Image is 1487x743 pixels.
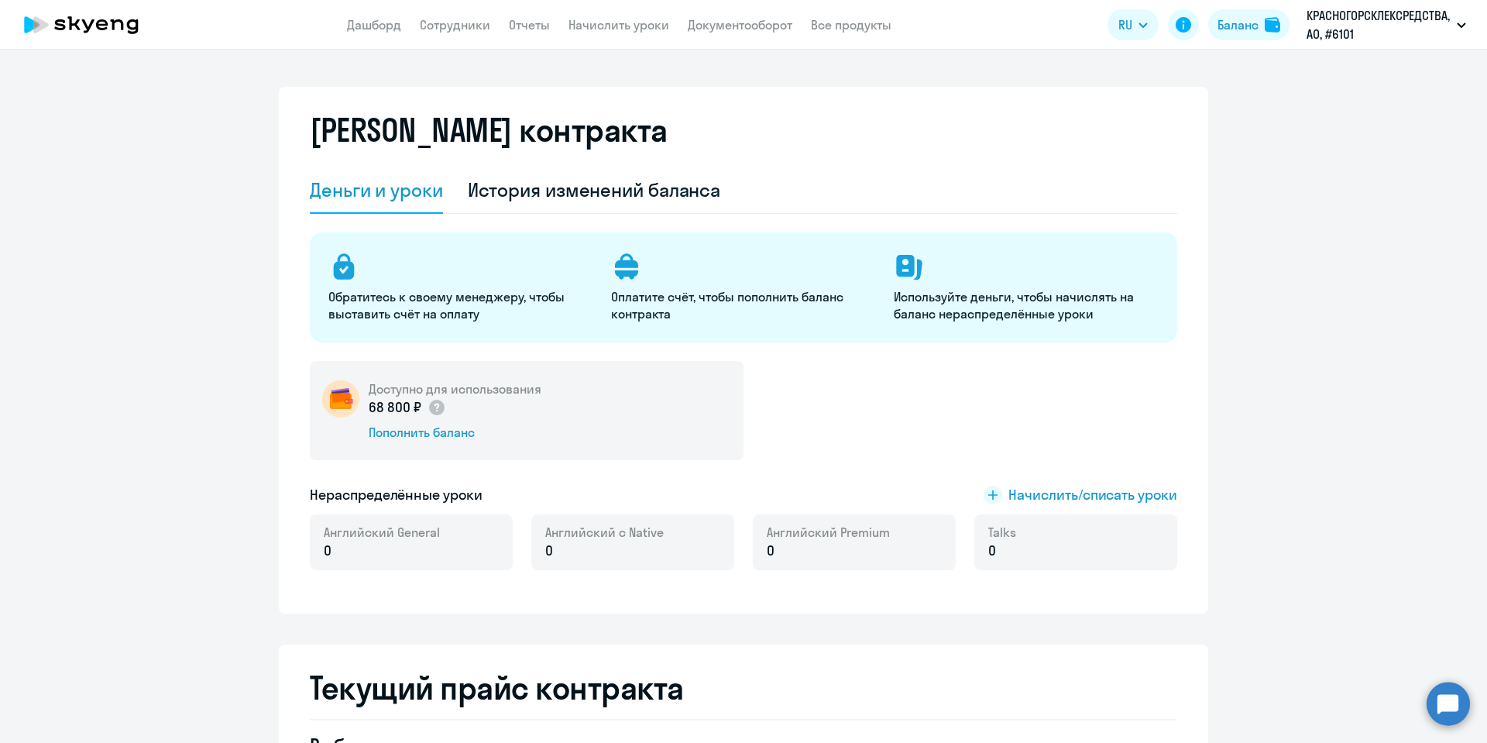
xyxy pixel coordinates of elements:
a: Начислить уроки [568,17,669,33]
span: 0 [988,541,996,561]
a: Сотрудники [420,17,490,33]
button: RU [1108,9,1159,40]
p: 68 800 ₽ [369,397,446,418]
div: История изменений баланса [468,177,721,202]
span: 0 [767,541,774,561]
a: Документооборот [688,17,792,33]
p: Используйте деньги, чтобы начислять на баланс нераспределённые уроки [894,288,1158,322]
h5: Доступно для использования [369,380,541,397]
span: Английский General [324,524,440,541]
div: Баланс [1217,15,1259,34]
span: Talks [988,524,1016,541]
div: Деньги и уроки [310,177,443,202]
button: Балансbalance [1208,9,1290,40]
span: Английский Premium [767,524,890,541]
div: Пополнить баланс [369,424,541,441]
span: RU [1118,15,1132,34]
span: 0 [545,541,553,561]
p: Оплатите счёт, чтобы пополнить баланс контракта [611,288,875,322]
a: Дашборд [347,17,401,33]
p: Обратитесь к своему менеджеру, чтобы выставить счёт на оплату [328,288,592,322]
span: Английский с Native [545,524,664,541]
span: Начислить/списать уроки [1008,485,1177,505]
a: Отчеты [509,17,550,33]
h2: [PERSON_NAME] контракта [310,112,668,149]
h2: Текущий прайс контракта [310,669,1177,707]
img: wallet-circle.png [322,380,359,418]
img: balance [1265,17,1280,33]
p: КРАСНОГОРСКЛЕКСРЕДСТВА, АО, #6101 [1307,6,1451,43]
h5: Нераспределённые уроки [310,485,483,505]
span: 0 [324,541,331,561]
a: Все продукты [811,17,891,33]
button: КРАСНОГОРСКЛЕКСРЕДСТВА, АО, #6101 [1299,6,1474,43]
